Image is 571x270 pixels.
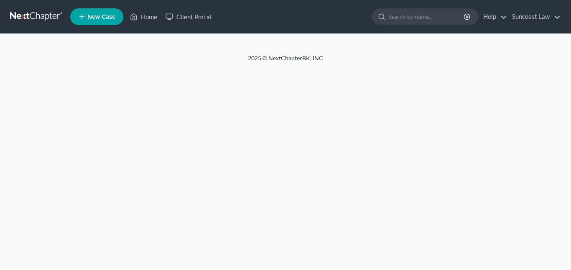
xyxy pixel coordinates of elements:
[388,9,465,24] input: Search by name...
[479,9,507,24] a: Help
[87,14,115,20] span: New Case
[508,9,561,24] a: Suncoast Law
[161,9,216,24] a: Client Portal
[126,9,161,24] a: Home
[47,54,524,69] div: 2025 © NextChapterBK, INC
